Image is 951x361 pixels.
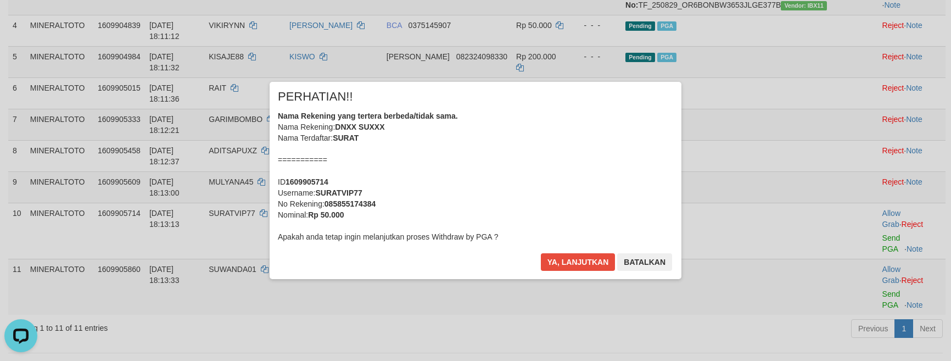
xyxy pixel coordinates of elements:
b: 085855174384 [325,199,376,208]
b: Nama Rekening yang tertera berbeda/tidak sama. [278,112,458,120]
b: DNXX SUXXX [335,123,384,131]
button: Open LiveChat chat widget [4,4,37,37]
b: SURATVIP77 [315,188,362,197]
span: PERHATIAN!! [278,91,353,102]
button: Ya, lanjutkan [541,253,616,271]
div: Nama Rekening: Nama Terdaftar: =========== ID Username: No Rekening: Nominal: Apakah anda tetap i... [278,110,673,242]
button: Batalkan [617,253,672,271]
b: 1609905714 [286,177,328,186]
b: Rp 50.000 [308,210,344,219]
b: SURAT [333,134,359,142]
